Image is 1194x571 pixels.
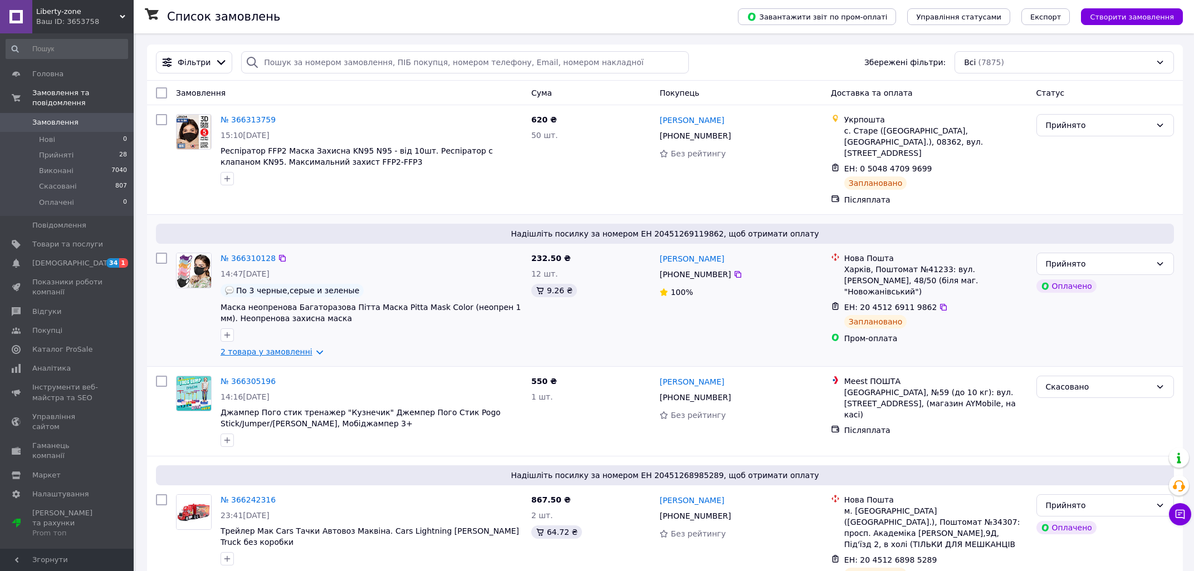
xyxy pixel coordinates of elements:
span: 1 шт. [531,392,553,401]
span: Доставка та оплата [831,88,913,97]
span: Замовлення [176,88,226,97]
span: По 3 черные,серые и зеленые [236,286,359,295]
div: с. Старе ([GEOGRAPHIC_DATA], [GEOGRAPHIC_DATA].), 08362, вул. [STREET_ADDRESS] [844,125,1027,159]
span: 232.50 ₴ [531,254,571,263]
span: 0 [123,198,127,208]
a: № 366310128 [221,254,276,263]
span: (7875) [978,58,1004,67]
img: Фото товару [177,115,211,149]
span: Каталог ProSale [32,344,92,355]
span: Нові [39,135,55,145]
span: Показники роботи компанії [32,277,103,297]
span: Cума [531,88,552,97]
div: Харків, Поштомат №41233: вул. [PERSON_NAME], 48/50 (біля маг. "Новожанівський") [844,264,1027,297]
div: Прийнято [1046,499,1151,511]
span: Всі [964,57,976,68]
span: Скасовані [39,181,77,191]
div: Нова Пошта [844,253,1027,264]
span: 550 ₴ [531,377,557,386]
div: Ваш ID: 3653758 [36,17,134,27]
a: № 366313759 [221,115,276,124]
span: 2 шт. [531,511,553,520]
span: 34 [106,258,119,268]
span: 867.50 ₴ [531,495,571,504]
span: Управління сайтом [32,412,103,432]
span: 23:41[DATE] [221,511,270,520]
span: Liberty-zone [36,7,120,17]
span: Відгуки [32,307,61,317]
a: Фото товару [176,376,212,411]
span: Завантажити звіт по пром-оплаті [747,12,887,22]
div: Післяплата [844,194,1027,205]
span: Без рейтингу [671,149,726,158]
a: № 366242316 [221,495,276,504]
span: Інструменти веб-майстра та SEO [32,382,103,402]
a: Респіратор FFP2 Маска Захисна KN95 N95 - від 10шт. Респіратор с клапаном KN95. Максимальний захис... [221,146,493,166]
span: Створити замовлення [1090,13,1174,21]
a: [PERSON_NAME] [659,253,724,264]
a: № 366305196 [221,377,276,386]
button: Створити замовлення [1081,8,1183,25]
a: [PERSON_NAME] [659,376,724,387]
span: [PHONE_NUMBER] [659,131,731,140]
img: :speech_balloon: [225,286,234,295]
span: 50 шт. [531,131,558,140]
div: Прийнято [1046,258,1151,270]
span: Збережені фільтри: [864,57,946,68]
span: 100% [671,288,693,297]
span: 28 [119,150,127,160]
span: ЕН: 20 4512 6911 9862 [844,303,937,312]
input: Пошук [6,39,128,59]
div: Післяплата [844,425,1027,436]
div: [GEOGRAPHIC_DATA], №59 (до 10 кг): вул. [STREET_ADDRESS], (магазин AYMobile, на касі) [844,387,1027,420]
div: 64.72 ₴ [531,525,582,539]
div: Meest ПОШТА [844,376,1027,387]
span: Статус [1036,88,1065,97]
span: Надішліть посилку за номером ЕН 20451268985289, щоб отримати оплату [160,470,1169,481]
span: Налаштування [32,489,89,499]
span: Замовлення та повідомлення [32,88,134,108]
span: Гаманець компанії [32,441,103,461]
div: Пром-оплата [844,333,1027,344]
span: ЕН: 20 4512 6898 5289 [844,555,937,564]
span: 15:10[DATE] [221,131,270,140]
div: Prom топ [32,528,103,538]
a: Фото товару [176,114,212,150]
span: [PHONE_NUMBER] [659,511,731,520]
div: Прийнято [1046,119,1151,131]
a: Трейлер Мак Cars Тачки Автовоз Маквіна. Cars Lightning [PERSON_NAME] Truck без коробки [221,526,519,547]
span: [DEMOGRAPHIC_DATA] [32,258,115,268]
img: Фото товару [177,376,211,411]
a: Фото товару [176,253,212,288]
span: Маркет [32,470,61,480]
span: [PHONE_NUMBER] [659,270,731,279]
img: Фото товару [177,253,211,288]
a: Фото товару [176,494,212,530]
span: 14:47[DATE] [221,269,270,278]
div: Оплачено [1036,521,1097,534]
span: Оплачені [39,198,74,208]
h1: Список замовлень [167,10,280,23]
span: [PERSON_NAME] та рахунки [32,508,103,539]
span: 620 ₴ [531,115,557,124]
span: 14:16[DATE] [221,392,270,401]
span: 0 [123,135,127,145]
a: [PERSON_NAME] [659,495,724,506]
span: 12 шт. [531,269,558,278]
span: Товари та послуги [32,239,103,249]
span: Виконані [39,166,74,176]
a: [PERSON_NAME] [659,115,724,126]
span: Експорт [1030,13,1061,21]
div: Оплачено [1036,279,1097,293]
div: Скасовано [1046,381,1151,393]
a: Джампер Пого стик тренажер "Кузнечик" Джемпер Пого Стик Pogo Stick/Jumper/[PERSON_NAME], Мобіджам... [221,408,501,428]
span: Надішліть посилку за номером ЕН 20451269119862, щоб отримати оплату [160,228,1169,239]
div: м. [GEOGRAPHIC_DATA] ([GEOGRAPHIC_DATA].), Поштомат №34307: просп. Академіка [PERSON_NAME],9Д, Пі... [844,505,1027,550]
button: Експорт [1021,8,1070,25]
div: Заплановано [844,315,907,328]
span: 807 [115,181,127,191]
span: [PHONE_NUMBER] [659,393,731,402]
span: 1 [119,258,128,268]
input: Пошук за номером замовлення, ПІБ покупця, номером телефону, Email, номером накладної [241,51,689,73]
